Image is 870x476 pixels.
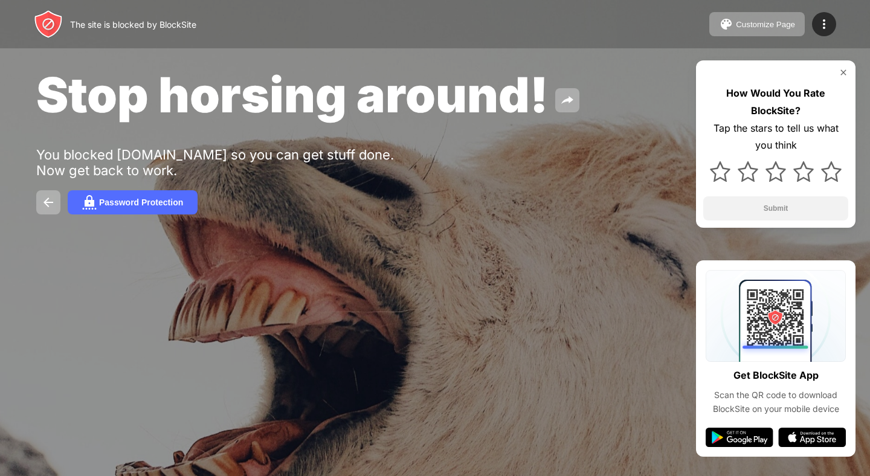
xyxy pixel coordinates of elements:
[709,12,805,36] button: Customize Page
[710,161,730,182] img: star.svg
[793,161,814,182] img: star.svg
[70,19,196,30] div: The site is blocked by BlockSite
[839,68,848,77] img: rate-us-close.svg
[738,161,758,182] img: star.svg
[821,161,842,182] img: star.svg
[36,65,548,124] span: Stop horsing around!
[82,195,97,210] img: password.svg
[34,10,63,39] img: header-logo.svg
[765,161,786,182] img: star.svg
[703,196,848,220] button: Submit
[41,195,56,210] img: back.svg
[719,17,733,31] img: pallet.svg
[706,270,846,362] img: qrcode.svg
[68,190,198,214] button: Password Protection
[703,120,848,155] div: Tap the stars to tell us what you think
[778,428,846,447] img: app-store.svg
[706,388,846,416] div: Scan the QR code to download BlockSite on your mobile device
[99,198,183,207] div: Password Protection
[36,147,410,178] div: You blocked [DOMAIN_NAME] so you can get stuff done. Now get back to work.
[733,367,819,384] div: Get BlockSite App
[560,93,575,108] img: share.svg
[703,85,848,120] div: How Would You Rate BlockSite?
[817,17,831,31] img: menu-icon.svg
[736,20,795,29] div: Customize Page
[706,428,773,447] img: google-play.svg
